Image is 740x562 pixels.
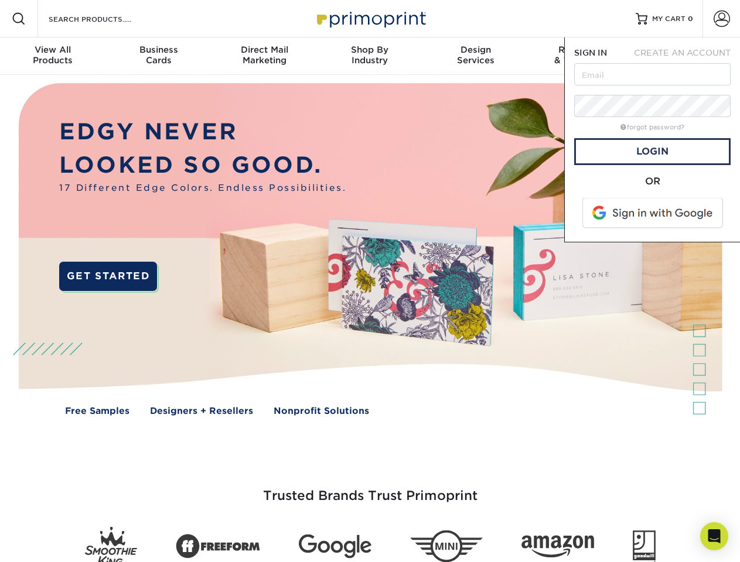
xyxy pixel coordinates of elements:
span: SIGN IN [574,48,607,57]
a: Designers + Resellers [150,405,253,418]
div: Marketing [212,44,317,66]
span: 17 Different Edge Colors. Endless Possibilities. [59,181,346,195]
div: Services [423,44,528,66]
img: Amazon [521,536,594,558]
p: LOOKED SO GOOD. [59,149,346,182]
span: Direct Mail [212,44,317,55]
span: Business [105,44,211,55]
span: Design [423,44,528,55]
div: OR [574,174,731,189]
a: BusinessCards [105,37,211,75]
a: GET STARTED [59,262,157,291]
img: Google [299,534,371,558]
img: Goodwill [633,530,656,562]
img: Primoprint [312,6,429,31]
div: Industry [317,44,422,66]
iframe: Google Customer Reviews [3,526,100,558]
a: Resources& Templates [528,37,634,75]
span: 0 [688,15,693,23]
a: Free Samples [65,405,129,418]
span: CREATE AN ACCOUNT [634,48,731,57]
div: Cards [105,44,211,66]
span: MY CART [652,14,686,24]
h3: Trusted Brands Trust Primoprint [28,460,713,518]
a: Nonprofit Solutions [274,405,369,418]
input: SEARCH PRODUCTS..... [47,12,162,26]
a: DesignServices [423,37,528,75]
a: Direct MailMarketing [212,37,317,75]
a: Login [574,138,731,165]
div: Open Intercom Messenger [700,522,728,550]
input: Email [574,63,731,85]
a: forgot password? [620,124,684,131]
a: Shop ByIndustry [317,37,422,75]
p: EDGY NEVER [59,115,346,149]
div: & Templates [528,44,634,66]
span: Shop By [317,44,422,55]
span: Resources [528,44,634,55]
